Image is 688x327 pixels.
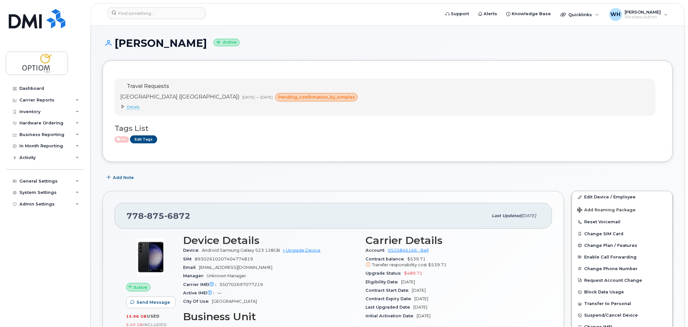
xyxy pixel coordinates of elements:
span: Unknown Manager [207,273,246,278]
span: [DATE] [414,305,428,310]
span: 6872 [164,211,191,221]
button: Reset Voicemail [572,216,672,228]
span: [DATE] [415,296,429,301]
button: Send Message [126,297,176,308]
span: Change Plan / Features [584,243,638,248]
button: Block Data Usage [572,286,672,298]
span: Add Note [113,174,134,181]
span: — [217,290,222,295]
span: [GEOGRAPHIC_DATA] ([GEOGRAPHIC_DATA]) [120,94,240,100]
h1: [PERSON_NAME] [103,37,673,49]
button: Enable Call Forwarding [572,251,672,263]
span: [DATE] — [DATE] [242,95,273,100]
h3: Tags List [115,124,661,132]
span: Android Samsung Galaxy S23 128GB [202,248,280,253]
span: Email [183,265,199,270]
button: Suspend/Cancel Device [572,310,672,321]
button: Request Account Change [572,275,672,286]
span: 89302610207404774819 [195,257,253,261]
small: Active [213,39,240,46]
span: Last updated [492,213,522,218]
span: Suspend/Cancel Device [584,313,638,318]
span: Carrier IMEI [183,282,219,287]
span: [GEOGRAPHIC_DATA] [212,299,257,304]
span: [DATE] [417,313,431,318]
span: $539.71 [366,257,541,268]
span: 875 [144,211,164,221]
span: Travel Requests [127,83,169,89]
span: Details [127,104,139,110]
h3: Device Details [183,235,358,246]
span: Enable Call Forwarding [584,255,637,259]
img: image20231002-3703462-r49339.jpeg [131,238,170,277]
span: Initial Activation Date [366,313,417,318]
span: Device [183,248,202,253]
span: Contract balance [366,257,408,261]
button: Change SIM Card [572,228,672,240]
span: Contract Expiry Date [366,296,415,301]
span: $539.71 [429,262,447,267]
span: Contract Start Date [366,288,412,293]
button: Add Roaming Package [572,203,672,216]
span: Send Message [137,299,170,305]
span: Active IMEI [183,290,217,295]
a: + Upgrade Device [283,248,321,253]
span: Upgrade Status [366,271,404,276]
a: Edit Tags [130,135,157,143]
span: Add Roaming Package [577,207,636,214]
button: Add Note [103,172,139,183]
span: 778 [126,211,191,221]
span: $489.71 [404,271,423,276]
span: Active [134,284,147,290]
h3: Carrier Details [366,235,541,246]
span: Account [366,248,388,253]
span: 5.00 GB [126,322,143,327]
span: pending_confirmation_by_simplex [278,94,355,100]
button: Change Phone Number [572,263,672,275]
summary: Details [120,104,360,110]
span: City Of Use [183,299,212,304]
button: Transfer to Personal [572,298,672,310]
a: Edit Device / Employee [572,191,672,203]
span: Active [115,136,129,143]
span: 15.98 GB [126,314,147,319]
span: SIM [183,257,195,261]
span: used [147,314,160,319]
span: [DATE] [412,288,426,293]
span: [DATE] [401,280,415,284]
a: 0525846166 - Bell [388,248,429,253]
span: Manager [183,273,207,278]
span: 350702697077219 [219,282,263,287]
button: Change Plan / Features [572,240,672,251]
h3: Business Unit [183,311,358,322]
span: [DATE] [522,213,536,218]
span: Transfer responsibility cost [372,262,427,267]
span: Last Upgraded Date [366,305,414,310]
span: Eligibility Date [366,280,401,284]
span: [EMAIL_ADDRESS][DOMAIN_NAME] [199,265,272,270]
